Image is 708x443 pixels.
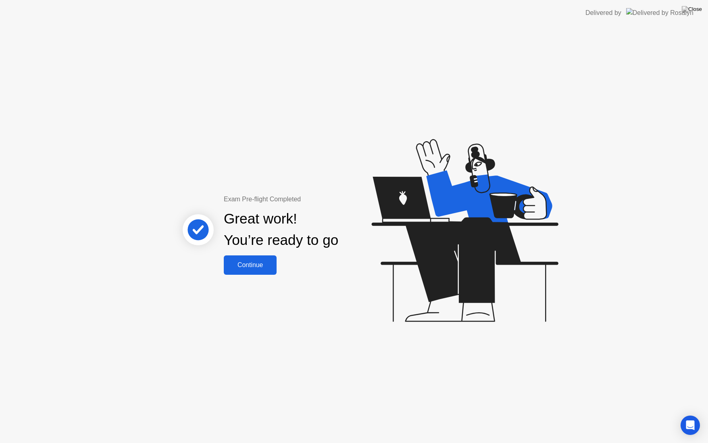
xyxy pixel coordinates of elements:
[224,194,390,204] div: Exam Pre-flight Completed
[585,8,621,18] div: Delivered by
[626,8,693,17] img: Delivered by Rosalyn
[226,261,274,269] div: Continue
[681,416,700,435] div: Open Intercom Messenger
[224,208,338,251] div: Great work! You’re ready to go
[682,6,702,13] img: Close
[224,255,277,275] button: Continue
